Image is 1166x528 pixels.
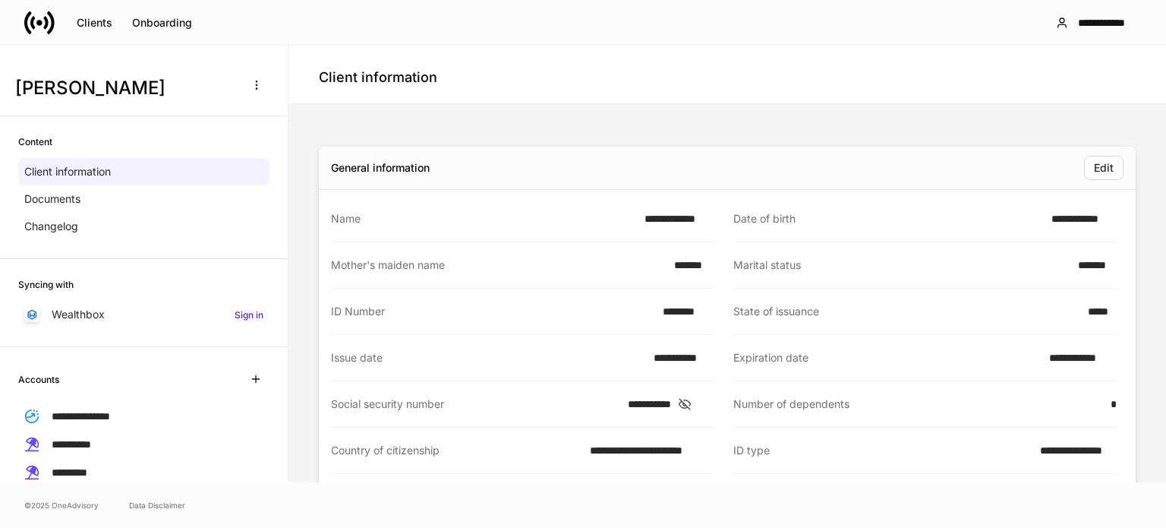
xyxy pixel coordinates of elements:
[15,76,235,100] h3: [PERSON_NAME]
[331,397,619,412] div: Social security number
[18,134,52,149] h6: Content
[52,307,105,322] p: Wealthbox
[331,350,644,365] div: Issue date
[331,304,654,319] div: ID Number
[132,17,192,28] div: Onboarding
[129,499,185,511] a: Data Disclaimer
[733,397,1101,412] div: Number of dependents
[319,68,437,87] h4: Client information
[733,350,1040,365] div: Expiration date
[18,213,269,240] a: Changelog
[122,11,202,35] button: Onboarding
[331,258,665,273] div: Mother's maiden name
[331,211,635,226] div: Name
[1084,156,1123,180] button: Edit
[331,160,430,175] div: General information
[733,304,1079,319] div: State of issuance
[733,258,1069,273] div: Marital status
[1094,163,1114,173] div: Edit
[24,191,80,207] p: Documents
[733,211,1042,226] div: Date of birth
[24,219,78,234] p: Changelog
[235,308,263,322] h6: Sign in
[733,443,1031,458] div: ID type
[67,11,122,35] button: Clients
[18,372,59,387] h6: Accounts
[18,301,269,328] a: WealthboxSign in
[18,185,269,213] a: Documents
[18,158,269,185] a: Client information
[24,499,99,511] span: © 2025 OneAdvisory
[24,164,111,179] p: Client information
[331,443,581,458] div: Country of citizenship
[18,277,74,292] h6: Syncing with
[77,17,112,28] div: Clients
